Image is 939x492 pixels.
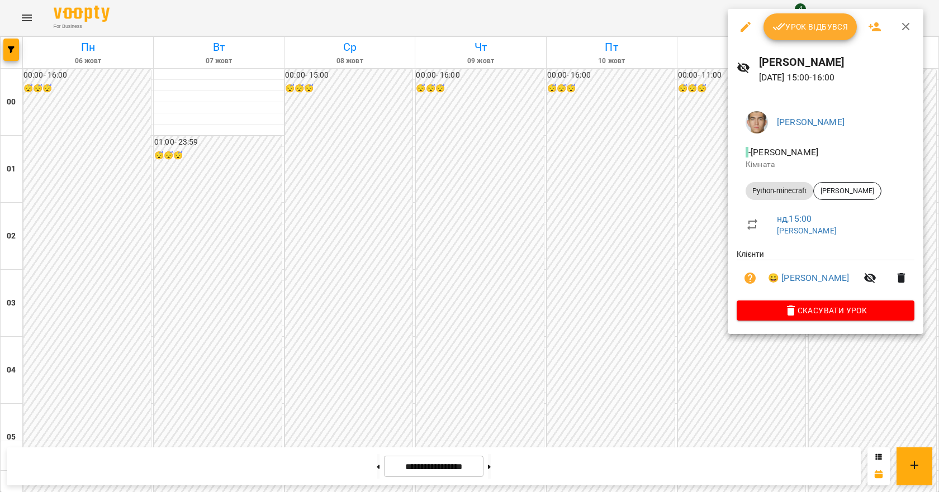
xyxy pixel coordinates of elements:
[763,13,857,40] button: Урок відбувся
[759,71,915,84] p: [DATE] 15:00 - 16:00
[777,117,845,127] a: [PERSON_NAME]
[737,265,763,292] button: Візит ще не сплачено. Додати оплату?
[746,111,768,133] img: 290265f4fa403245e7fea1740f973bad.jpg
[737,300,914,321] button: Скасувати Урок
[746,304,905,317] span: Скасувати Урок
[813,182,881,200] div: [PERSON_NAME]
[759,54,915,71] h6: [PERSON_NAME]
[746,147,821,157] span: - [PERSON_NAME]
[772,20,848,34] span: Урок відбувся
[737,249,914,300] ul: Клієнти
[768,271,849,285] a: 😀 [PERSON_NAME]
[777,226,837,235] a: [PERSON_NAME]
[814,186,881,196] span: [PERSON_NAME]
[746,159,905,170] p: Кімната
[746,186,813,196] span: Python-minecraft
[777,213,812,224] a: нд , 15:00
